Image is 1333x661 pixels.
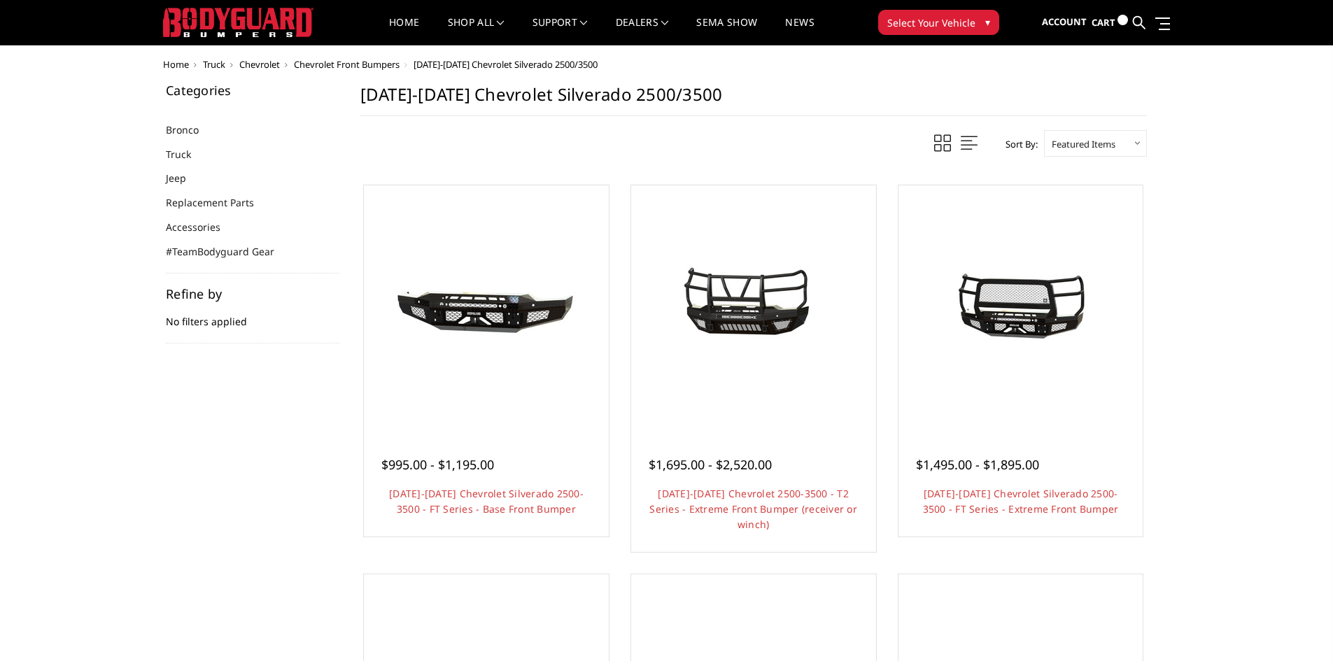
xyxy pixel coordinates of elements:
[166,287,339,300] h5: Refine by
[985,15,990,29] span: ▾
[389,17,419,45] a: Home
[166,122,216,137] a: Bronco
[166,220,238,234] a: Accessories
[166,171,204,185] a: Jeep
[887,15,975,30] span: Select Your Vehicle
[367,189,605,427] a: 2020-2023 Chevrolet Silverado 2500-3500 - FT Series - Base Front Bumper 2020-2023 Chevrolet Silve...
[1092,16,1115,29] span: Cart
[1092,3,1128,42] a: Cart
[998,134,1038,155] label: Sort By:
[414,58,598,71] span: [DATE]-[DATE] Chevrolet Silverado 2500/3500
[533,17,588,45] a: Support
[381,456,494,473] span: $995.00 - $1,195.00
[166,84,339,97] h5: Categories
[166,244,292,259] a: #TeamBodyguard Gear
[635,189,873,427] a: 2020-2023 Chevrolet 2500-3500 - T2 Series - Extreme Front Bumper (receiver or winch) 2020-2023 Ch...
[902,189,1140,427] a: 2020-2023 Chevrolet Silverado 2500-3500 - FT Series - Extreme Front Bumper 2020-2023 Chevrolet Si...
[649,456,772,473] span: $1,695.00 - $2,520.00
[448,17,505,45] a: shop all
[1042,15,1087,28] span: Account
[785,17,814,45] a: News
[166,195,271,210] a: Replacement Parts
[163,8,313,37] img: BODYGUARD BUMPERS
[1042,3,1087,41] a: Account
[166,287,339,343] div: No filters applied
[239,58,280,71] a: Chevrolet
[878,10,999,35] button: Select Your Vehicle
[696,17,757,45] a: SEMA Show
[163,58,189,71] a: Home
[649,487,857,531] a: [DATE]-[DATE] Chevrolet 2500-3500 - T2 Series - Extreme Front Bumper (receiver or winch)
[203,58,225,71] a: Truck
[294,58,400,71] a: Chevrolet Front Bumpers
[923,487,1119,516] a: [DATE]-[DATE] Chevrolet Silverado 2500-3500 - FT Series - Extreme Front Bumper
[166,147,209,162] a: Truck
[916,456,1039,473] span: $1,495.00 - $1,895.00
[389,487,584,516] a: [DATE]-[DATE] Chevrolet Silverado 2500-3500 - FT Series - Base Front Bumper
[616,17,669,45] a: Dealers
[360,84,1147,116] h1: [DATE]-[DATE] Chevrolet Silverado 2500/3500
